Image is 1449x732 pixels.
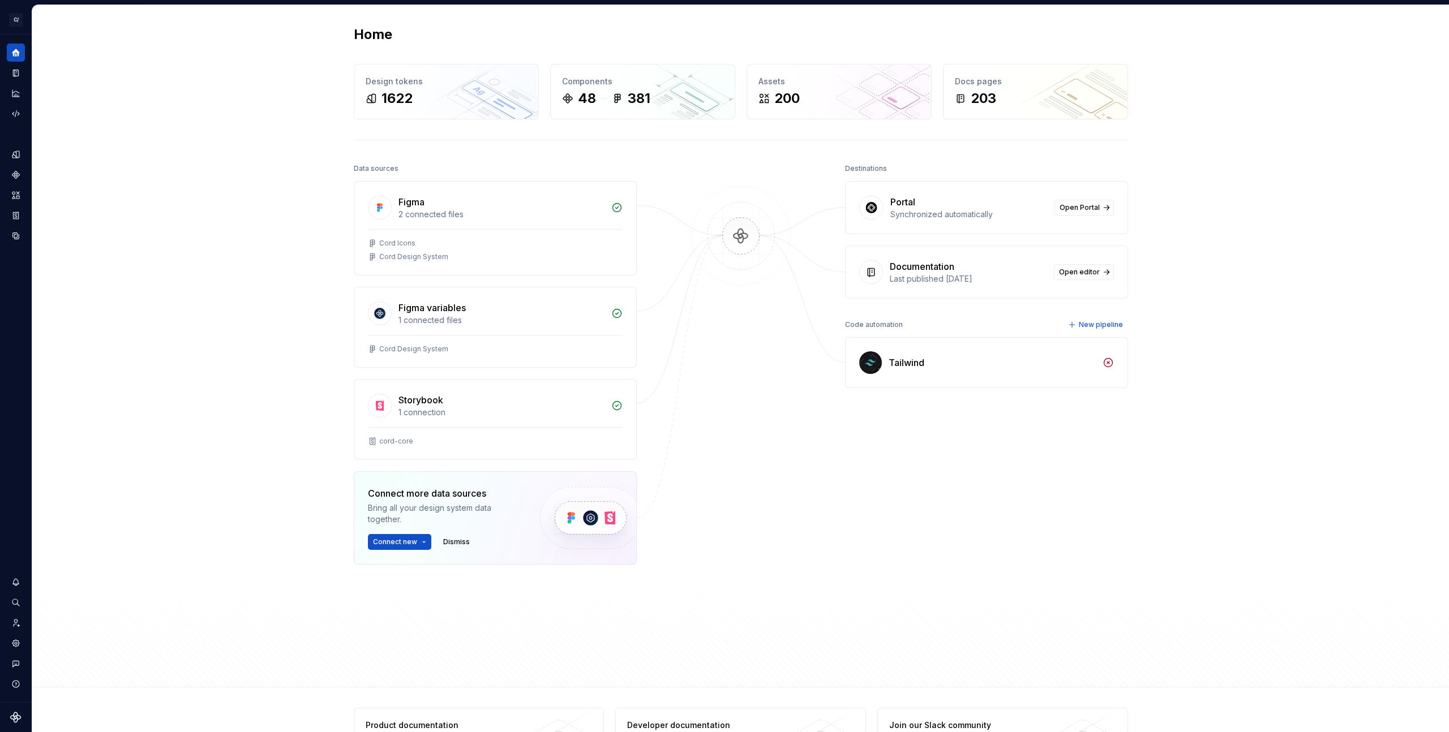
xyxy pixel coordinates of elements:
[627,720,792,731] div: Developer documentation
[1054,200,1114,216] a: Open Portal
[9,13,23,27] div: C/
[2,7,29,32] button: C/
[890,195,915,209] div: Portal
[1059,268,1100,277] span: Open editor
[354,287,637,368] a: Figma variables1 connected filesCord Design System
[7,64,25,82] a: Documentation
[7,105,25,123] a: Code automation
[845,317,903,333] div: Code automation
[7,84,25,102] a: Analytics
[1054,264,1114,280] a: Open editor
[845,161,887,176] div: Destinations
[10,712,22,723] svg: Supernova Logo
[354,64,539,119] a: Design tokens1622
[774,89,800,107] div: 200
[7,166,25,184] a: Components
[398,195,425,209] div: Figma
[7,227,25,245] a: Data sources
[398,315,605,326] div: 1 connected files
[443,537,470,546] span: Dismiss
[7,44,25,62] a: Home
[7,186,25,204] a: Assets
[379,437,413,446] div: cord-core
[373,537,417,546] span: Connect new
[890,209,1048,220] div: Synchronized automatically
[368,486,521,500] div: Connect more data sources
[747,64,932,119] a: Assets200
[1079,320,1123,329] span: New pipeline
[7,573,25,591] button: Notifications
[578,89,596,107] div: 48
[562,76,723,87] div: Components
[7,634,25,652] a: Settings
[7,206,25,225] a: Storybook stories
[889,720,1054,731] div: Join our Slack community
[758,76,920,87] div: Assets
[7,593,25,612] button: Search ⌘K
[955,76,1116,87] div: Docs pages
[890,260,954,273] div: Documentation
[381,89,413,107] div: 1622
[943,64,1128,119] a: Docs pages203
[889,356,924,369] div: Tailwind
[7,145,25,163] a: Design tokens
[398,301,466,315] div: Figma variables
[7,655,25,673] button: Contact support
[1060,203,1100,212] span: Open Portal
[366,720,530,731] div: Product documentation
[7,614,25,632] a: Invite team
[379,239,415,248] div: Cord Icons
[379,345,448,354] div: Cord Design System
[366,76,527,87] div: Design tokens
[354,25,392,44] h2: Home
[354,379,637,460] a: Storybook1 connectioncord-core
[368,534,431,550] button: Connect new
[379,252,448,261] div: Cord Design System
[354,161,398,176] div: Data sources
[1065,317,1128,333] button: New pipeline
[438,534,475,550] button: Dismiss
[398,407,605,418] div: 1 connection
[368,502,521,525] div: Bring all your design system data together.
[890,273,1047,285] div: Last published [DATE]
[354,181,637,275] a: Figma2 connected filesCord IconsCord Design System
[550,64,735,119] a: Components48381
[628,89,650,107] div: 381
[971,89,996,107] div: 203
[398,209,605,220] div: 2 connected files
[398,393,443,407] div: Storybook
